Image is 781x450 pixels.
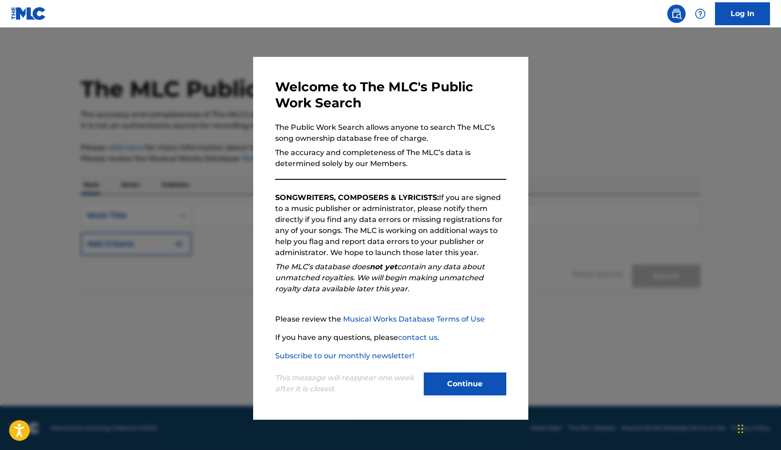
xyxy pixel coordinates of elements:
[691,5,709,23] div: Help
[370,262,397,271] strong: not yet
[735,406,781,450] iframe: Chat Widget
[715,2,770,25] a: Log In
[275,122,506,144] p: The Public Work Search allows anyone to search The MLC’s song ownership database free of charge.
[275,262,485,293] em: The MLC’s database does contain any data about unmatched royalties. We will begin making unmatche...
[275,193,439,202] strong: SONGWRITERS, COMPOSERS & LYRICISTS:
[424,372,506,395] button: Continue
[667,5,686,23] a: Public Search
[398,333,438,342] a: contact us
[738,415,743,443] div: Drag
[275,351,414,360] a: Subscribe to our monthly newsletter!
[671,8,682,19] img: search
[275,372,418,394] p: This message will reappear one week after it is closed.
[275,79,506,111] h3: Welcome to The MLC's Public Work Search
[275,147,506,169] p: The accuracy and completeness of The MLC’s data is determined solely by our Members.
[343,315,485,323] a: Musical Works Database Terms of Use
[695,8,706,19] img: help
[275,192,506,258] p: If you are signed to a music publisher or administrator, please notify them directly if you find ...
[11,7,46,20] img: MLC Logo
[275,332,506,343] p: If you have any questions, please .
[275,314,506,325] p: Please review the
